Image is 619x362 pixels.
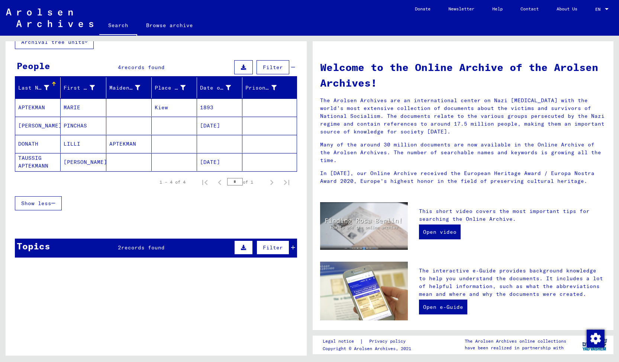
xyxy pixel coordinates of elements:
[61,77,106,98] mat-header-cell: First Name
[21,200,51,207] span: Show less
[419,224,461,239] a: Open video
[320,262,408,320] img: eguide.jpg
[155,84,186,92] div: Place of Birth
[419,300,467,314] a: Open e-Guide
[6,9,93,27] img: Arolsen_neg.svg
[257,240,289,255] button: Filter
[137,16,202,34] a: Browse archive
[15,98,61,116] mat-cell: APTEKMAN
[197,98,242,116] mat-cell: 1893
[245,84,276,92] div: Prisoner #
[152,77,197,98] mat-header-cell: Place of Birth
[106,135,152,153] mat-cell: APTEKMAN
[99,16,137,36] a: Search
[200,82,242,94] div: Date of Birth
[197,77,242,98] mat-header-cell: Date of Birth
[64,82,106,94] div: First Name
[320,141,606,164] p: Many of the around 30 million documents are now available in the Online Archive of the Arolsen Ar...
[320,97,606,136] p: The Arolsen Archives are an international center on Nazi [MEDICAL_DATA] with the world’s most ext...
[15,77,61,98] mat-header-cell: Last Name
[159,179,186,185] div: 1 – 4 of 4
[227,178,264,185] div: of 1
[106,77,152,98] mat-header-cell: Maiden Name
[200,84,231,92] div: Date of Birth
[212,175,227,190] button: Previous page
[320,169,606,185] p: In [DATE], our Online Archive received the European Heritage Award / Europa Nostra Award 2020, Eu...
[15,153,61,171] mat-cell: TAUSSIG APTEKMANN
[419,267,606,298] p: The interactive e-Guide provides background knowledge to help you understand the documents. It in...
[109,82,151,94] div: Maiden Name
[118,244,121,251] span: 2
[61,117,106,135] mat-cell: PINCHAS
[155,82,197,94] div: Place of Birth
[121,64,165,71] span: records found
[17,239,50,253] div: Topics
[587,330,605,348] img: Change consent
[61,153,106,171] mat-cell: [PERSON_NAME]
[257,60,289,74] button: Filter
[323,337,360,345] a: Legal notice
[64,84,94,92] div: First Name
[323,337,415,345] div: |
[363,337,415,345] a: Privacy policy
[264,175,279,190] button: Next page
[263,64,283,71] span: Filter
[419,207,606,223] p: This short video covers the most important tips for searching the Online Archive.
[118,64,121,71] span: 4
[245,82,287,94] div: Prisoner #
[121,244,165,251] span: records found
[279,175,294,190] button: Last page
[320,59,606,91] h1: Welcome to the Online Archive of the Arolsen Archives!
[320,202,408,250] img: video.jpg
[197,153,242,171] mat-cell: [DATE]
[15,196,62,210] button: Show less
[15,117,61,135] mat-cell: [PERSON_NAME]
[61,98,106,116] mat-cell: MARIE
[152,98,197,116] mat-cell: Kiew
[15,135,61,153] mat-cell: DONATH
[263,244,283,251] span: Filter
[61,135,106,153] mat-cell: LILLI
[197,175,212,190] button: First page
[109,84,140,92] div: Maiden Name
[595,7,603,12] span: EN
[323,345,415,352] p: Copyright © Arolsen Archives, 2021
[581,335,609,354] img: yv_logo.png
[242,77,296,98] mat-header-cell: Prisoner #
[465,338,566,345] p: The Arolsen Archives online collections
[18,82,60,94] div: Last Name
[18,84,49,92] div: Last Name
[15,35,94,49] button: Archival tree units
[465,345,566,351] p: have been realized in partnership with
[17,59,50,72] div: People
[197,117,242,135] mat-cell: [DATE]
